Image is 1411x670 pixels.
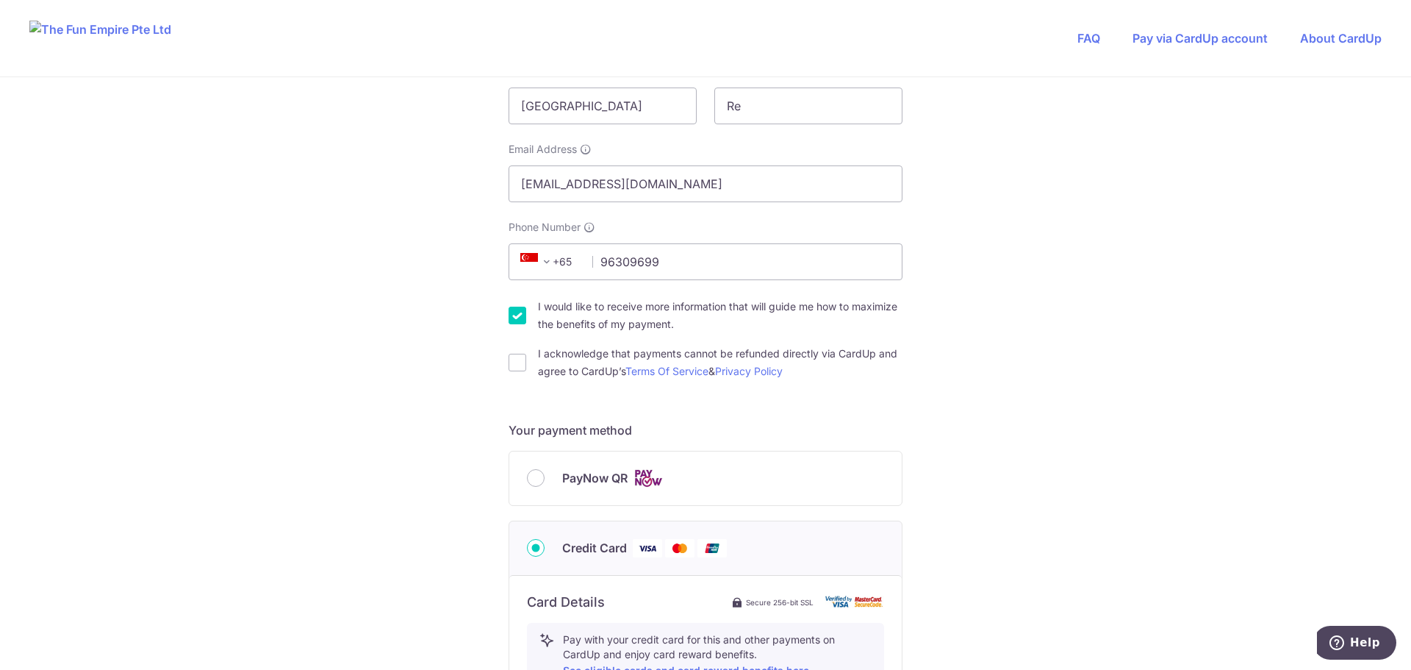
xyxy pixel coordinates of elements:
input: Email address [509,165,902,202]
input: First name [509,88,697,124]
a: Terms Of Service [625,365,708,377]
span: Secure 256-bit SSL [746,596,814,608]
a: About CardUp [1300,31,1382,46]
label: I would like to receive more information that will guide me how to maximize the benefits of my pa... [538,298,902,333]
span: Credit Card [562,539,627,557]
iframe: Opens a widget where you can find more information [1317,626,1396,663]
span: Phone Number [509,220,581,235]
span: Email Address [509,142,577,157]
a: FAQ [1077,31,1100,46]
label: I acknowledge that payments cannot be refunded directly via CardUp and agree to CardUp’s & [538,345,902,380]
h5: Your payment method [509,421,902,439]
img: card secure [825,596,884,608]
span: +65 [520,253,556,271]
input: Last name [714,88,902,124]
img: Union Pay [697,539,727,557]
img: Visa [633,539,662,557]
div: Credit Card Visa Mastercard Union Pay [527,539,884,557]
img: Cards logo [633,469,663,488]
img: Mastercard [665,539,694,557]
a: Pay via CardUp account [1132,31,1268,46]
h6: Card Details [527,594,605,611]
a: Privacy Policy [715,365,783,377]
span: PayNow QR [562,469,628,487]
span: +65 [516,253,582,271]
div: PayNow QR Cards logo [527,469,884,488]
